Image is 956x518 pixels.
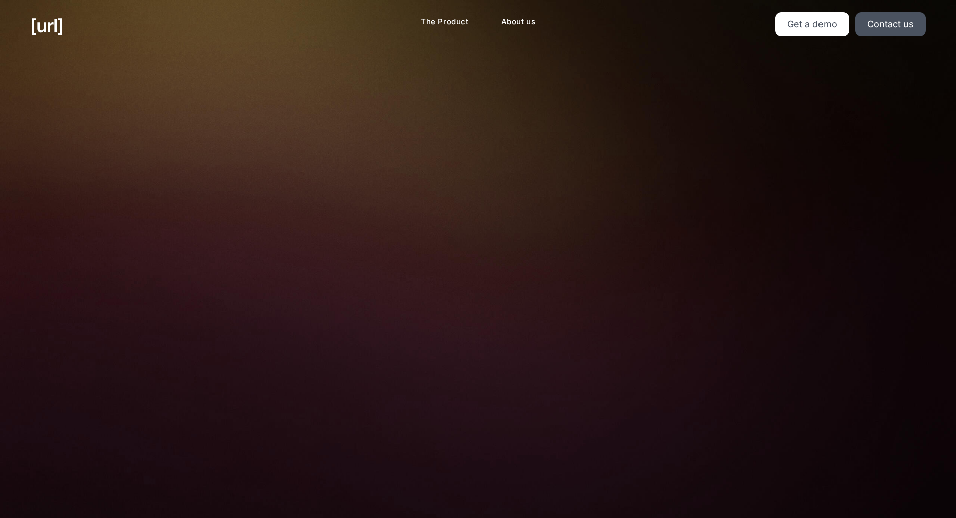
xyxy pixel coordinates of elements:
[775,12,849,36] a: Get a demo
[413,12,477,32] a: The Product
[349,401,607,414] strong: Your cameras see more when they work together.
[251,84,706,139] h2: Turn your cameras into AI agents for better retail performance
[493,12,544,32] a: About us
[445,484,511,508] a: Get a demo
[30,12,63,39] a: [URL]
[855,12,926,36] a: Contact us
[300,400,656,463] span: [URL] stitches together every customer journey across every camera — transforming footage into al...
